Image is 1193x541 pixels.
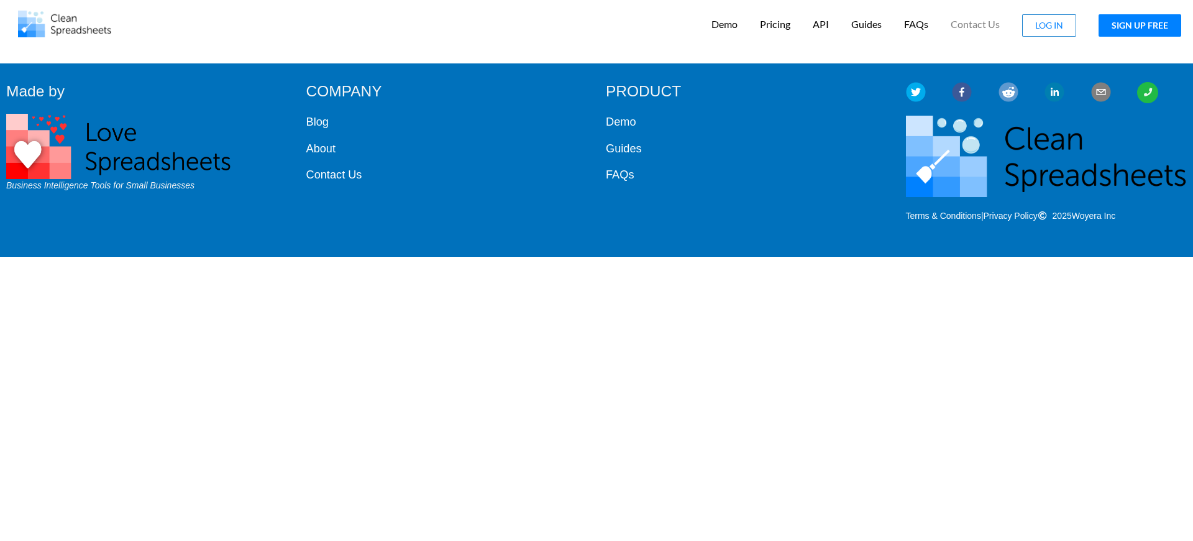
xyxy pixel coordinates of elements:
[6,180,194,190] i: Business Intelligence Tools for Small Businesses
[906,210,1038,223] span: |
[306,114,588,131] a: Blog
[711,18,738,31] p: Demo
[606,167,887,183] a: FAQs
[306,82,588,109] h3: COMPANY
[999,82,1045,102] div: reddit
[606,82,887,109] h3: PRODUCT
[984,211,1038,221] a: Privacy Policy
[606,141,887,157] a: Guides
[951,19,1000,29] span: Contact Us
[1038,211,1116,221] a: 2025Woyera Inc
[1044,82,1091,102] div: linkedin
[851,18,882,31] p: Guides
[906,103,1187,210] img: Clean Spreadsheets Footer Logo
[6,82,288,109] h3: Made by
[813,18,829,31] p: API
[1035,20,1063,30] span: LOG IN
[906,211,981,221] a: Terms & Conditions
[952,82,999,102] div: facebook
[1099,14,1181,37] button: SIGN UP FREE
[906,82,953,102] div: twitter
[6,114,231,178] img: Love Spreadsheets Logo
[306,167,588,183] a: Contact Us
[1022,14,1076,37] button: LOG IN
[306,141,588,157] a: About
[18,11,111,37] img: Logo.png
[760,18,790,31] p: Pricing
[606,114,887,131] a: Demo
[904,18,928,31] p: FAQs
